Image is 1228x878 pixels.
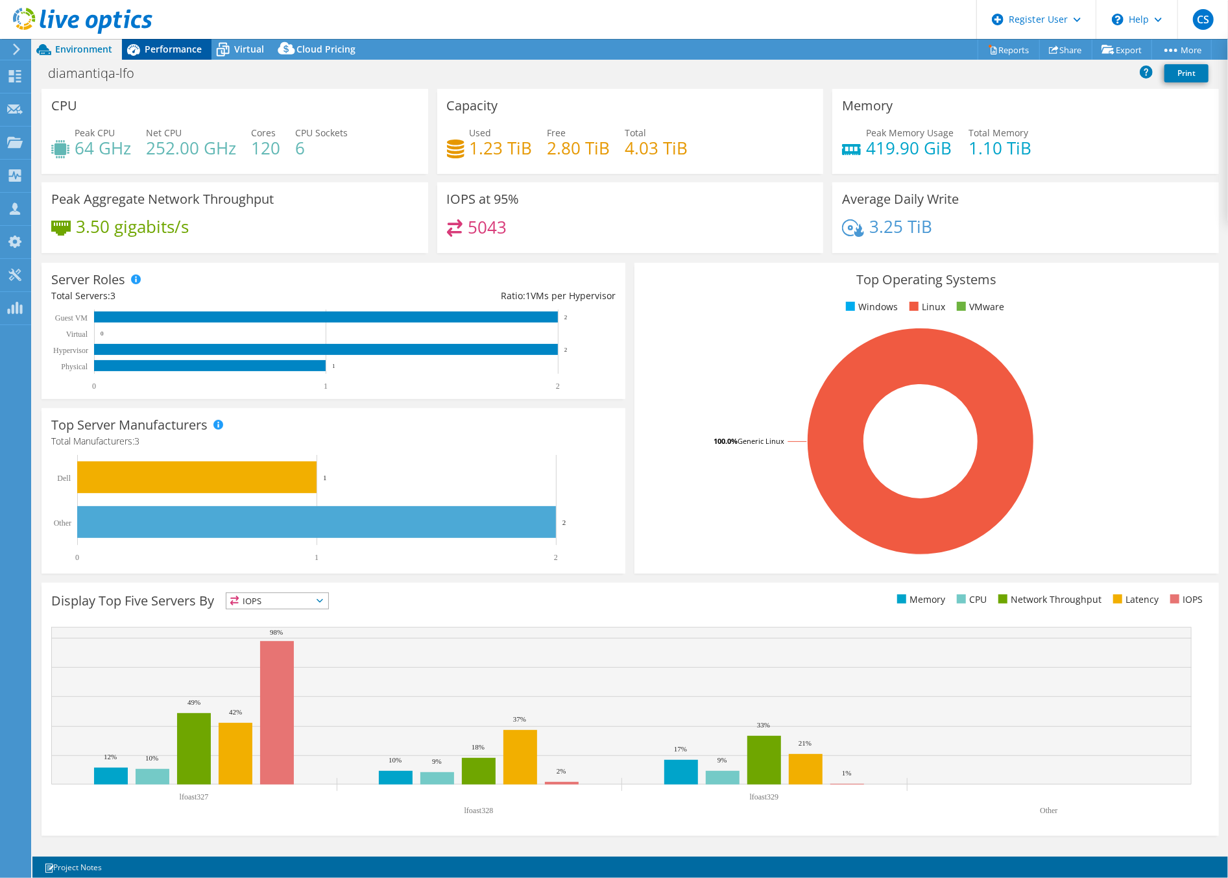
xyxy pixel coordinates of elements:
tspan: 100.0% [714,436,738,446]
h3: Capacity [447,99,498,113]
text: lfoast328 [464,806,494,815]
text: 98% [270,628,283,636]
text: 9% [717,756,727,764]
span: Net CPU [146,127,182,139]
a: Project Notes [35,859,111,875]
li: IOPS [1167,592,1203,607]
text: 42% [229,708,242,716]
text: 2 [564,347,568,353]
a: More [1151,40,1212,60]
text: 2 [564,314,568,321]
h4: 419.90 GiB [866,141,954,155]
h3: Top Operating Systems [644,273,1209,287]
text: 2 [556,382,560,391]
span: 1 [525,289,531,302]
text: 33% [757,721,770,729]
text: 0 [101,330,104,337]
h3: Top Server Manufacturers [51,418,208,432]
text: Virtual [66,330,88,339]
h4: 3.25 TiB [869,219,932,234]
h4: 120 [251,141,280,155]
span: 3 [110,289,115,302]
li: VMware [954,300,1004,314]
a: Export [1092,40,1152,60]
span: Peak Memory Usage [866,127,954,139]
text: 1 [323,474,327,482]
span: Total Memory [969,127,1028,139]
text: 21% [799,739,812,747]
li: CPU [954,592,987,607]
li: Network Throughput [995,592,1102,607]
text: 18% [472,743,485,751]
span: Used [470,127,492,139]
text: 9% [432,757,442,765]
h1: diamantiqa-lfo [42,66,154,80]
span: Total [625,127,647,139]
li: Windows [843,300,898,314]
text: 0 [92,382,96,391]
text: Hypervisor [53,346,88,355]
span: Environment [55,43,112,55]
text: Dell [57,474,71,483]
h4: Total Manufacturers: [51,434,616,448]
h4: 2.80 TiB [548,141,610,155]
h3: Average Daily Write [842,192,959,206]
text: 1 [315,553,319,562]
span: CPU Sockets [295,127,348,139]
span: Peak CPU [75,127,115,139]
text: 37% [513,715,526,723]
text: 0 [75,553,79,562]
h3: Server Roles [51,273,125,287]
span: 3 [134,435,139,447]
div: Ratio: VMs per Hypervisor [333,289,616,303]
text: 10% [145,754,158,762]
span: Performance [145,43,202,55]
div: Total Servers: [51,289,333,303]
text: 2 [554,553,558,562]
text: 49% [187,698,200,706]
text: 10% [389,756,402,764]
text: 2 [562,518,566,526]
h3: CPU [51,99,77,113]
h4: 1.10 TiB [969,141,1031,155]
text: 2% [557,767,566,775]
text: Other [54,518,71,528]
span: IOPS [226,593,328,609]
tspan: Generic Linux [738,436,784,446]
text: Guest VM [55,313,88,323]
text: Other [1040,806,1057,815]
text: Physical [61,362,88,371]
span: CS [1193,9,1214,30]
span: Cloud Pricing [296,43,355,55]
span: Cores [251,127,276,139]
text: 17% [674,745,687,753]
text: lfoast327 [180,792,209,801]
a: Share [1039,40,1092,60]
span: Free [548,127,566,139]
text: 1% [842,769,852,777]
h4: 252.00 GHz [146,141,236,155]
li: Latency [1110,592,1159,607]
text: 1 [332,363,335,369]
span: Virtual [234,43,264,55]
li: Memory [894,592,945,607]
a: Reports [978,40,1040,60]
h4: 4.03 TiB [625,141,688,155]
h4: 1.23 TiB [470,141,533,155]
svg: \n [1112,14,1124,25]
h3: Peak Aggregate Network Throughput [51,192,274,206]
li: Linux [906,300,945,314]
text: 1 [324,382,328,391]
text: lfoast329 [750,792,779,801]
h4: 64 GHz [75,141,131,155]
h4: 3.50 gigabits/s [76,219,189,234]
text: 12% [104,753,117,761]
h3: Memory [842,99,893,113]
h3: IOPS at 95% [447,192,520,206]
h4: 5043 [468,220,507,234]
h4: 6 [295,141,348,155]
a: Print [1164,64,1209,82]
